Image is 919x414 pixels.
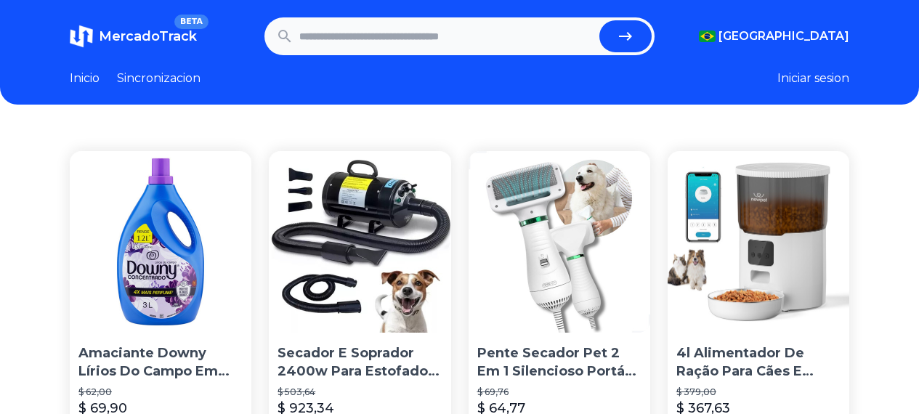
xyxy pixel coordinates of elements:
a: Sincronizacion [117,70,201,87]
span: BETA [174,15,209,29]
p: $ 503,64 [278,386,442,398]
span: MercadoTrack [99,28,197,44]
p: 4l Alimentador De Ração Para Cães E Gatos Dispensador Newpet [676,344,841,381]
img: Brasil [699,31,716,42]
p: $ 379,00 [676,386,841,398]
p: Secador E Soprador 2400w Para Estofados Sofas Camas E Pets [278,344,442,381]
img: 4l Alimentador De Ração Para Cães E Gatos Dispensador Newpet [668,151,849,333]
img: Secador E Soprador 2400w Para Estofados Sofas Camas E Pets [269,151,450,333]
p: $ 69,76 [477,386,641,398]
a: Inicio [70,70,100,87]
img: Amaciante Downy Lírios Do Campo Em Galão 3 L [70,151,251,333]
button: [GEOGRAPHIC_DATA] [699,28,849,45]
a: MercadoTrackBETA [70,25,197,48]
p: $ 62,00 [78,386,243,398]
p: Pente Secador Pet 2 Em 1 Silencioso Portátil Leve Soprador [477,344,641,381]
p: Amaciante Downy Lírios Do Campo Em Galão 3 L [78,344,243,381]
span: [GEOGRAPHIC_DATA] [718,28,849,45]
img: MercadoTrack [70,25,93,48]
img: Pente Secador Pet 2 Em 1 Silencioso Portátil Leve Soprador [469,151,650,333]
button: Iniciar sesion [777,70,849,87]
